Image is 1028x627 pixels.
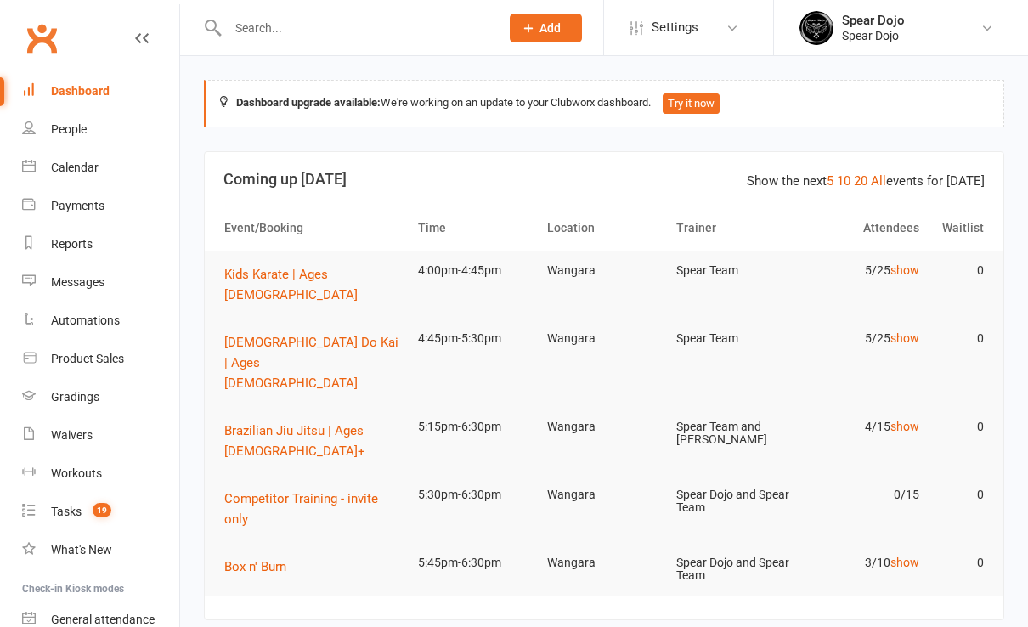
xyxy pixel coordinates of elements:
button: Competitor Training - invite only [224,489,403,529]
td: Wangara [539,475,669,515]
span: 19 [93,503,111,517]
a: show [890,263,919,277]
td: Spear Team and [PERSON_NAME] [669,407,798,460]
td: 0 [927,475,991,515]
div: Workouts [51,466,102,480]
a: Tasks 19 [22,493,179,531]
td: Wangara [539,407,669,447]
a: 5 [827,173,833,189]
div: General attendance [51,613,155,626]
button: Brazilian Jiu Jitsu | Ages [DEMOGRAPHIC_DATA]+ [224,421,403,461]
div: Waivers [51,428,93,442]
div: Reports [51,237,93,251]
div: Messages [51,275,104,289]
td: Spear Dojo and Spear Team [669,543,798,596]
button: Kids Karate | Ages [DEMOGRAPHIC_DATA] [224,264,403,305]
a: Product Sales [22,340,179,378]
a: What's New [22,531,179,569]
div: Show the next events for [DATE] [747,171,985,191]
div: Spear Dojo [842,28,905,43]
a: show [890,556,919,569]
th: Time [410,206,539,250]
span: Competitor Training - invite only [224,491,378,527]
td: 5:45pm-6:30pm [410,543,539,583]
td: 0 [927,543,991,583]
a: Waivers [22,416,179,455]
a: All [871,173,886,189]
button: [DEMOGRAPHIC_DATA] Do Kai | Ages [DEMOGRAPHIC_DATA] [224,332,403,393]
h3: Coming up [DATE] [223,171,985,188]
input: Search... [223,16,488,40]
th: Waitlist [927,206,991,250]
td: 0 [927,407,991,447]
div: Dashboard [51,84,110,98]
td: 0/15 [798,475,927,515]
a: People [22,110,179,149]
span: [DEMOGRAPHIC_DATA] Do Kai | Ages [DEMOGRAPHIC_DATA] [224,335,398,391]
a: 20 [854,173,867,189]
div: What's New [51,543,112,556]
span: Kids Karate | Ages [DEMOGRAPHIC_DATA] [224,267,358,302]
td: Spear Team [669,251,798,291]
td: 0 [927,251,991,291]
span: Box n' Burn [224,559,286,574]
a: Payments [22,187,179,225]
a: show [890,331,919,345]
span: Settings [652,8,698,47]
div: People [51,122,87,136]
a: Calendar [22,149,179,187]
a: show [890,420,919,433]
td: Wangara [539,251,669,291]
td: Spear Dojo and Spear Team [669,475,798,528]
button: Try it now [663,93,720,114]
td: 4/15 [798,407,927,447]
a: Workouts [22,455,179,493]
div: Product Sales [51,352,124,365]
a: 10 [837,173,850,189]
div: We're working on an update to your Clubworx dashboard. [204,80,1004,127]
div: Gradings [51,390,99,404]
td: Wangara [539,543,669,583]
div: Calendar [51,161,99,174]
a: Gradings [22,378,179,416]
span: Add [539,21,561,35]
a: Automations [22,302,179,340]
img: thumb_image1623745760.png [799,11,833,45]
td: 4:00pm-4:45pm [410,251,539,291]
td: 0 [927,319,991,359]
th: Event/Booking [217,206,410,250]
td: 4:45pm-5:30pm [410,319,539,359]
a: Messages [22,263,179,302]
td: Spear Team [669,319,798,359]
div: Payments [51,199,104,212]
th: Location [539,206,669,250]
button: Box n' Burn [224,556,298,577]
td: 5:30pm-6:30pm [410,475,539,515]
td: 5/25 [798,319,927,359]
td: 3/10 [798,543,927,583]
strong: Dashboard upgrade available: [236,96,381,109]
div: Automations [51,313,120,327]
td: 5/25 [798,251,927,291]
th: Trainer [669,206,798,250]
span: Brazilian Jiu Jitsu | Ages [DEMOGRAPHIC_DATA]+ [224,423,365,459]
div: Spear Dojo [842,13,905,28]
a: Clubworx [20,17,63,59]
div: Tasks [51,505,82,518]
a: Dashboard [22,72,179,110]
th: Attendees [798,206,927,250]
button: Add [510,14,582,42]
td: Wangara [539,319,669,359]
td: 5:15pm-6:30pm [410,407,539,447]
a: Reports [22,225,179,263]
